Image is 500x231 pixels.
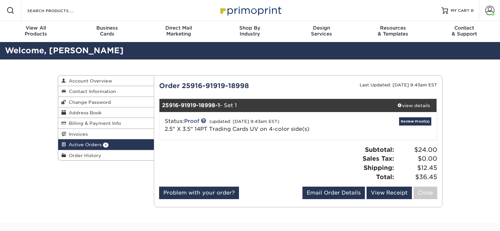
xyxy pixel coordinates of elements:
a: Billing & Payment Info [58,118,154,128]
div: - Set 1 [159,99,391,112]
span: $24.00 [396,145,437,154]
a: Resources& Templates [357,21,428,42]
span: Business [71,25,143,31]
a: 2.5" X 3.5" 14PT Trading Cards UV on 4-color side(s) [165,126,309,132]
a: Problem with your order? [159,187,239,199]
div: Cards [71,25,143,37]
div: Order 25916-91919-18998 [154,81,298,91]
a: Contact& Support [429,21,500,42]
a: Address Book [58,107,154,118]
strong: Subtotal: [365,146,394,153]
span: 0 [471,8,474,13]
div: Status: [160,117,344,133]
span: Order History [66,153,101,158]
a: BusinessCards [71,21,143,42]
span: Billing & Payment Info [66,121,121,126]
span: Change Password [66,100,111,105]
span: $36.45 [396,173,437,182]
strong: 25916-91919-18998-1 [162,102,220,108]
strong: Shipping: [364,164,394,171]
strong: Sales Tax: [363,155,394,162]
a: Invoices [58,129,154,139]
span: 1 [103,143,108,148]
a: Shop ByIndustry [214,21,286,42]
span: Contact [429,25,500,31]
img: Primoprint [217,3,283,17]
div: Industry [214,25,286,37]
span: Address Book [66,110,102,115]
a: Email Order Details [302,187,365,199]
span: $12.45 [396,163,437,173]
span: Active Orders [66,142,102,147]
a: Direct MailMarketing [143,21,214,42]
a: Order History [58,150,154,160]
a: view details [391,99,437,112]
a: Active Orders 1 [58,139,154,150]
a: Account Overview [58,76,154,86]
small: Last Updated: [DATE] 9:43am EST [360,82,437,87]
div: Marketing [143,25,214,37]
span: Shop By [214,25,286,31]
a: Change Password [58,97,154,107]
a: View Receipt [367,187,412,199]
span: Design [286,25,357,31]
a: Close [414,187,437,199]
span: Direct Mail [143,25,214,31]
a: Review Proof(s) [399,117,431,126]
span: Contact Information [66,89,116,94]
span: $0.00 [396,154,437,163]
div: & Support [429,25,500,37]
span: Invoices [66,131,88,137]
strong: Total: [376,173,394,180]
small: (updated: [DATE] 9:43am EST) [209,119,279,124]
div: view details [391,102,437,109]
span: MY CART [451,8,469,13]
span: Account Overview [66,78,112,83]
span: Resources [357,25,428,31]
input: SEARCH PRODUCTS..... [27,7,91,14]
div: & Templates [357,25,428,37]
div: Services [286,25,357,37]
a: Proof [184,118,199,124]
a: Contact Information [58,86,154,97]
a: DesignServices [286,21,357,42]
